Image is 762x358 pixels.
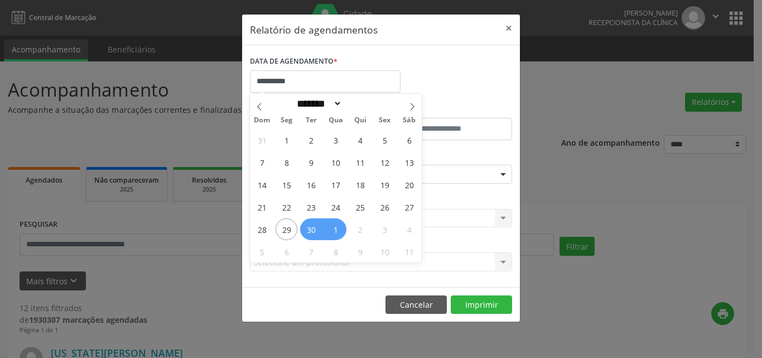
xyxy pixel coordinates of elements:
span: Setembro 16, 2025 [300,174,322,195]
span: Setembro 4, 2025 [349,129,371,151]
span: Setembro 7, 2025 [251,151,273,173]
span: Agosto 31, 2025 [251,129,273,151]
span: Setembro 29, 2025 [276,218,297,240]
select: Month [293,98,342,109]
span: Setembro 8, 2025 [276,151,297,173]
span: Setembro 10, 2025 [325,151,346,173]
span: Setembro 25, 2025 [349,196,371,218]
span: Setembro 3, 2025 [325,129,346,151]
label: DATA DE AGENDAMENTO [250,53,337,70]
span: Setembro 30, 2025 [300,218,322,240]
span: Outubro 7, 2025 [300,241,322,262]
span: Setembro 15, 2025 [276,174,297,195]
span: Setembro 12, 2025 [374,151,396,173]
span: Setembro 24, 2025 [325,196,346,218]
span: Setembro 14, 2025 [251,174,273,195]
span: Setembro 18, 2025 [349,174,371,195]
span: Setembro 19, 2025 [374,174,396,195]
span: Setembro 5, 2025 [374,129,396,151]
span: Outubro 9, 2025 [349,241,371,262]
span: Outubro 8, 2025 [325,241,346,262]
button: Close [498,15,520,42]
button: Imprimir [451,295,512,314]
span: Setembro 1, 2025 [276,129,297,151]
span: Outubro 3, 2025 [374,218,396,240]
span: Ter [299,117,324,124]
span: Dom [250,117,274,124]
span: Outubro 5, 2025 [251,241,273,262]
label: ATÉ [384,101,512,118]
span: Setembro 20, 2025 [398,174,420,195]
span: Setembro 22, 2025 [276,196,297,218]
span: Setembro 6, 2025 [398,129,420,151]
h5: Relatório de agendamentos [250,22,378,37]
span: Setembro 13, 2025 [398,151,420,173]
span: Qua [324,117,348,124]
span: Setembro 2, 2025 [300,129,322,151]
span: Seg [274,117,299,124]
span: Setembro 17, 2025 [325,174,346,195]
span: Outubro 4, 2025 [398,218,420,240]
input: Year [342,98,379,109]
span: Outubro 10, 2025 [374,241,396,262]
span: Outubro 11, 2025 [398,241,420,262]
span: Setembro 11, 2025 [349,151,371,173]
button: Cancelar [385,295,447,314]
span: Setembro 26, 2025 [374,196,396,218]
span: Setembro 9, 2025 [300,151,322,173]
span: Setembro 21, 2025 [251,196,273,218]
span: Setembro 23, 2025 [300,196,322,218]
span: Sex [373,117,397,124]
span: Outubro 2, 2025 [349,218,371,240]
span: Outubro 6, 2025 [276,241,297,262]
span: Setembro 28, 2025 [251,218,273,240]
span: Qui [348,117,373,124]
span: Sáb [397,117,422,124]
span: Outubro 1, 2025 [325,218,346,240]
span: Setembro 27, 2025 [398,196,420,218]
